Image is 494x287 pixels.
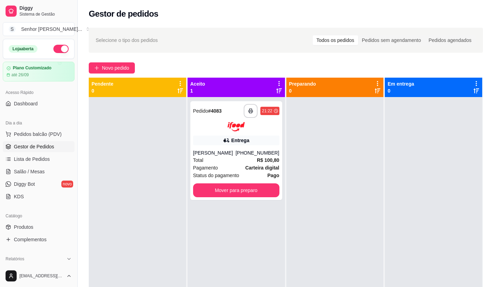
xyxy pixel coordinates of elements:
span: Status do pagamento [193,172,239,179]
p: 1 [190,87,205,94]
div: Senhor [PERSON_NAME] ... [21,26,82,33]
div: Loja aberta [9,45,37,53]
button: [EMAIL_ADDRESS][DOMAIN_NAME] [3,268,75,284]
p: Pendente [92,80,113,87]
button: Pedidos balcão (PDV) [3,129,75,140]
span: Pagamento [193,164,218,172]
span: [EMAIL_ADDRESS][DOMAIN_NAME] [19,273,63,279]
a: Lista de Pedidos [3,154,75,165]
a: Complementos [3,234,75,245]
div: Entrega [231,137,249,144]
a: Relatórios de vendas [3,264,75,276]
div: 21:22 [262,108,272,114]
div: Catálogo [3,210,75,221]
span: Salão / Mesas [14,168,45,175]
a: Plano Customizadoaté 26/09 [3,62,75,81]
strong: Pago [267,173,279,178]
button: Mover para preparo [193,183,279,197]
a: Salão / Mesas [3,166,75,177]
strong: R$ 100,80 [257,157,279,163]
p: 0 [92,87,113,94]
span: Selecione o tipo dos pedidos [96,36,158,44]
p: Preparando [289,80,316,87]
div: [PERSON_NAME] [193,149,236,156]
span: Complementos [14,236,46,243]
span: Gestor de Pedidos [14,143,54,150]
a: Dashboard [3,98,75,109]
div: Acesso Rápido [3,87,75,98]
span: Novo pedido [102,64,129,72]
span: KDS [14,193,24,200]
p: 0 [388,87,414,94]
span: Pedidos balcão (PDV) [14,131,62,138]
div: [PHONE_NUMBER] [235,149,279,156]
span: Pedido [193,108,208,114]
button: Alterar Status [53,45,69,53]
div: Pedidos agendados [425,35,475,45]
span: plus [94,66,99,70]
a: Produtos [3,221,75,233]
h2: Gestor de pedidos [89,8,158,19]
span: Dashboard [14,100,38,107]
p: Em entrega [388,80,414,87]
span: Sistema de Gestão [19,11,72,17]
div: Dia a dia [3,118,75,129]
div: Pedidos sem agendamento [358,35,425,45]
img: ifood [227,122,245,131]
button: Novo pedido [89,62,135,73]
span: Diggy Bot [14,181,35,188]
span: Total [193,156,203,164]
article: Plano Customizado [13,66,51,71]
strong: Carteira digital [245,165,279,171]
a: KDS [3,191,75,202]
a: Gestor de Pedidos [3,141,75,152]
span: Produtos [14,224,33,231]
button: Select a team [3,22,75,36]
p: Aceito [190,80,205,87]
article: até 26/09 [11,72,29,78]
strong: # 4083 [208,108,222,114]
p: 0 [289,87,316,94]
a: DiggySistema de Gestão [3,3,75,19]
div: Todos os pedidos [313,35,358,45]
span: Diggy [19,5,72,11]
a: Diggy Botnovo [3,179,75,190]
span: S [9,26,16,33]
span: Relatórios [6,256,24,262]
span: Lista de Pedidos [14,156,50,163]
